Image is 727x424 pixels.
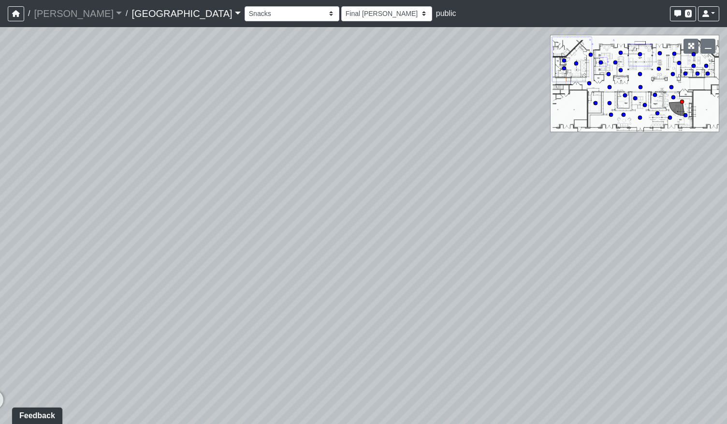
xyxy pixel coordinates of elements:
[670,6,696,21] button: 0
[122,4,131,23] span: /
[131,4,240,23] a: [GEOGRAPHIC_DATA]
[436,9,456,17] span: public
[34,4,122,23] a: [PERSON_NAME]
[7,405,64,424] iframe: Ybug feedback widget
[685,10,692,17] span: 0
[24,4,34,23] span: /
